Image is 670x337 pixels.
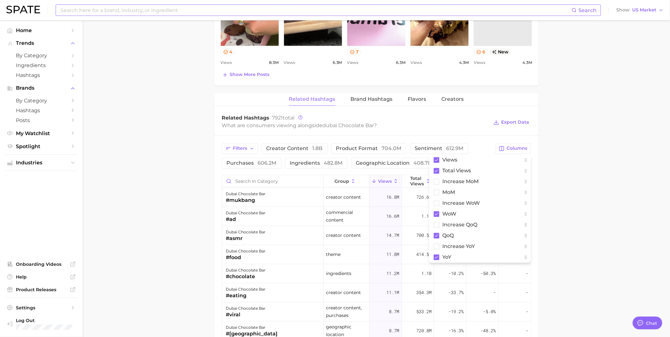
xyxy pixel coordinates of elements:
[370,175,402,188] button: Views
[16,130,67,136] span: My Watchlist
[326,251,341,258] span: theme
[222,207,531,226] button: dubai chocolate bar#adcommercial content16.6m1.1b-10.7%-45.4%-
[226,190,266,198] div: dubai chocolate bar
[443,157,458,162] span: Views
[5,96,78,106] a: by Category
[5,272,78,282] a: Help
[443,211,457,217] span: WoW
[5,316,78,332] a: Log out. Currently logged in with e-mail pcherdchu@takasago.com.
[443,254,452,260] span: YoY
[16,274,67,280] span: Help
[289,96,335,102] span: Related Hashtags
[442,96,464,102] span: Creators
[326,231,361,239] span: creator content
[414,160,433,166] span: 408.7m
[448,308,464,315] span: -19.2%
[335,179,349,184] span: group
[16,27,67,33] span: Home
[272,115,283,121] span: 7921
[221,48,235,55] button: 4
[326,193,361,201] span: creator content
[5,128,78,138] a: My Watchlist
[526,289,528,296] span: -
[16,52,67,58] span: by Category
[226,311,266,319] div: #viral
[258,160,277,166] span: 606.2m
[226,235,266,242] div: #asmr
[396,59,405,66] span: 6.3m
[387,270,399,277] span: 11.2m
[222,175,324,187] input: Search in category
[501,120,529,125] span: Export Data
[526,327,528,334] span: -
[221,59,232,66] span: Views
[230,72,270,77] span: Show more posts
[526,308,528,315] span: -
[443,244,475,249] span: increase YoY
[324,175,370,188] button: group
[492,118,531,127] button: Export Data
[459,59,469,66] span: 4.3m
[443,189,455,195] span: MoM
[222,226,531,245] button: dubai chocolate bar#asmrcreator content14.7m700.5m-16.2%-41.8%-
[526,270,528,277] span: -
[326,209,367,224] span: commercial content
[266,146,323,151] span: creator content
[221,70,271,79] button: Show more posts
[448,289,464,296] span: -33.7%
[226,266,266,274] div: dubai chocolate bar
[333,59,342,66] span: 6.3m
[5,83,78,93] button: Brands
[382,145,402,151] span: 704.0m
[494,289,496,296] span: -
[16,107,67,113] span: Hashtags
[226,247,266,255] div: dubai chocolate bar
[5,115,78,125] a: Posts
[226,228,266,236] div: dubai chocolate bar
[222,115,270,121] span: Related Hashtags
[416,308,432,315] span: 533.2m
[443,233,454,238] span: QoQ
[326,304,367,319] span: creator content, purchases
[411,59,422,66] span: Views
[323,122,374,128] span: dubai chocolate bar
[222,143,258,154] button: Filters
[269,59,279,66] span: 8.3m
[416,231,432,239] span: 700.5m
[5,285,78,294] a: Product Releases
[226,305,266,312] div: dubai chocolate bar
[443,200,480,206] span: Increase WoW
[60,5,572,16] input: Search here for a brand, industry, or ingredient
[5,158,78,168] button: Industries
[16,85,67,91] span: Brands
[5,106,78,115] a: Hashtags
[416,327,432,334] span: 720.8m
[448,327,464,334] span: -16.3%
[5,303,78,313] a: Settings
[483,308,496,315] span: -5.0%
[336,146,402,151] span: product format
[324,160,343,166] span: 482.8m
[489,48,511,55] span: new
[272,115,295,121] span: total
[411,176,424,186] span: Total Views
[16,72,67,78] span: Hashtags
[226,209,266,217] div: dubai chocolate bar
[615,6,665,14] button: ShowUS Market
[16,160,67,166] span: Industries
[226,254,266,261] div: #food
[226,196,266,204] div: #mukbang
[222,302,531,321] button: dubai chocolate bar#viralcreator content, purchases8.7m533.2m-19.2%-5.0%-
[378,179,392,184] span: Views
[507,146,528,151] span: Columns
[5,141,78,151] a: Spotlight
[579,7,597,13] span: Search
[351,96,393,102] span: Brand Hashtags
[290,161,343,166] span: ingredients
[481,327,496,334] span: -48.2%
[226,285,266,293] div: dubai chocolate bar
[222,121,489,130] div: What are consumers viewing alongside ?
[16,305,67,311] span: Settings
[16,261,67,267] span: Onboarding Videos
[443,222,478,227] span: increase QoQ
